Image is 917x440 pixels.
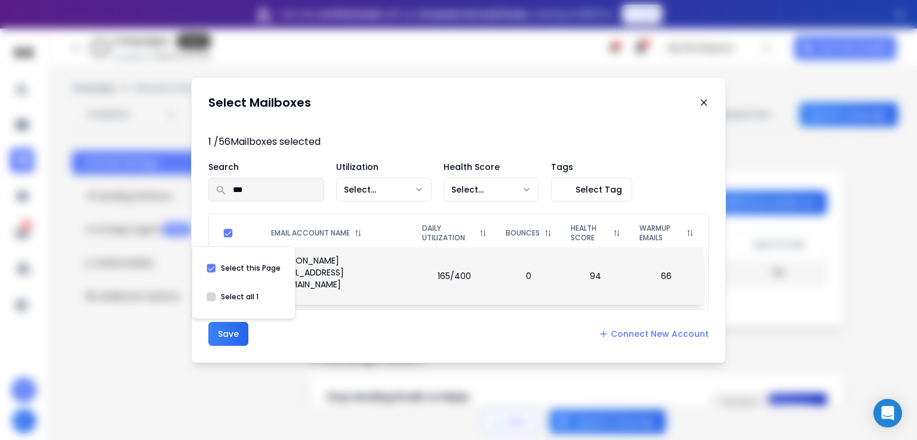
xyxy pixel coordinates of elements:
[551,161,632,173] p: Tags
[571,224,608,243] p: HEALTH SCORE
[221,264,281,273] label: Select this Page
[221,292,259,302] label: Select all 1
[873,399,902,427] div: Open Intercom Messenger
[599,328,709,340] a: Connect New Account
[208,135,709,149] p: 1 / 56 Mailboxes selected
[503,270,554,282] p: 0
[422,224,475,243] p: DAILY UTILIZATION
[273,255,405,290] p: [PERSON_NAME][EMAIL_ADDRESS][DOMAIN_NAME]
[413,247,496,305] td: 165/400
[208,94,311,111] h1: Select Mailboxes
[444,161,539,173] p: Health Score
[551,178,632,202] button: Select Tag
[336,161,432,173] p: Utilization
[561,247,630,305] td: 94
[506,228,540,238] p: BOUNCES
[208,161,324,173] p: Search
[336,178,432,202] button: Select...
[630,247,703,305] td: 66
[444,178,539,202] button: Select...
[271,228,403,238] div: EMAIL ACCOUNT NAME
[639,224,682,243] p: WARMUP EMAILS
[208,322,248,346] button: Save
